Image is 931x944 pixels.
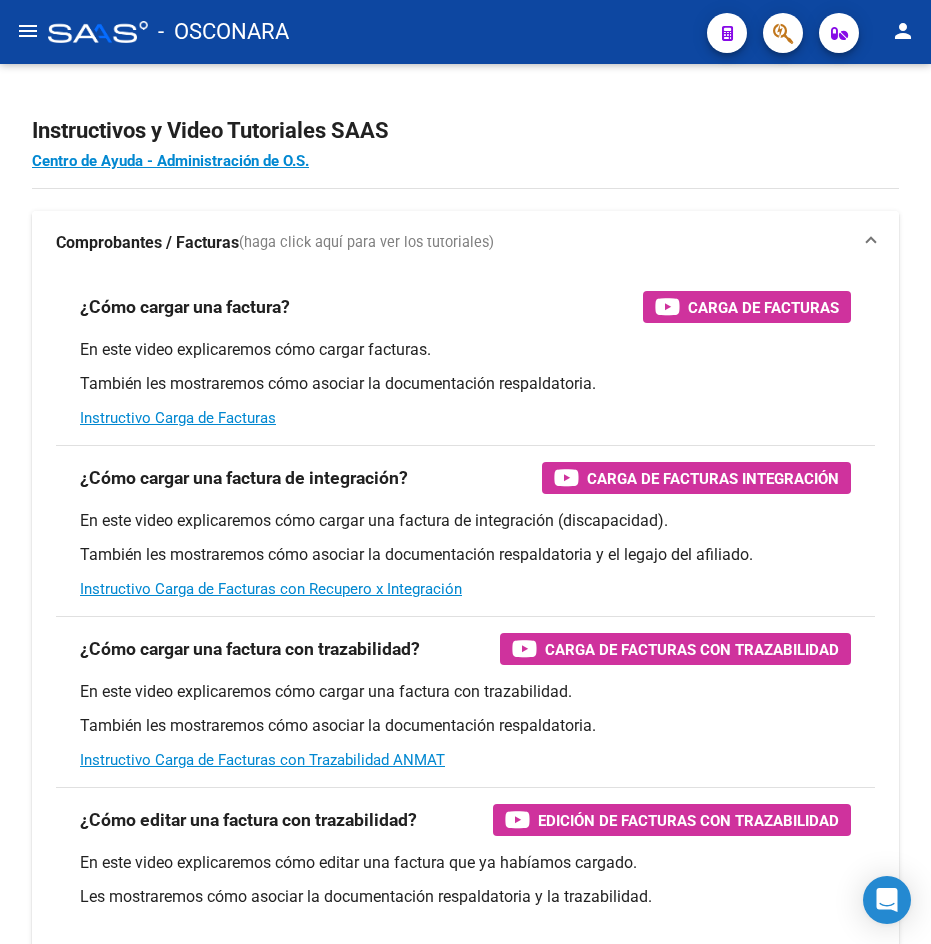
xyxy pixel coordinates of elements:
[863,876,911,924] div: Open Intercom Messenger
[587,466,839,491] span: Carga de Facturas Integración
[80,464,408,492] h3: ¿Cómo cargar una factura de integración?
[239,232,494,254] span: (haga click aquí para ver los tutoriales)
[80,681,851,703] p: En este video explicaremos cómo cargar una factura con trazabilidad.
[32,152,309,170] a: Centro de Ayuda - Administración de O.S.
[80,373,851,395] p: También les mostraremos cómo asociar la documentación respaldatoria.
[80,580,462,598] a: Instructivo Carga de Facturas con Recupero x Integración
[538,808,839,833] span: Edición de Facturas con Trazabilidad
[891,19,915,43] mat-icon: person
[80,510,851,532] p: En este video explicaremos cómo cargar una factura de integración (discapacidad).
[80,339,851,361] p: En este video explicaremos cómo cargar facturas.
[643,291,851,323] button: Carga de Facturas
[80,715,851,737] p: También les mostraremos cómo asociar la documentación respaldatoria.
[80,852,851,874] p: En este video explicaremos cómo editar una factura que ya habíamos cargado.
[80,544,851,566] p: También les mostraremos cómo asociar la documentación respaldatoria y el legajo del afiliado.
[16,19,40,43] mat-icon: menu
[80,409,276,427] a: Instructivo Carga de Facturas
[158,10,289,54] span: - OSCONARA
[56,232,239,254] strong: Comprobantes / Facturas
[80,806,417,834] h3: ¿Cómo editar una factura con trazabilidad?
[32,112,899,150] h2: Instructivos y Video Tutoriales SAAS
[80,293,290,321] h3: ¿Cómo cargar una factura?
[545,637,839,662] span: Carga de Facturas con Trazabilidad
[80,886,851,908] p: Les mostraremos cómo asociar la documentación respaldatoria y la trazabilidad.
[542,462,851,494] button: Carga de Facturas Integración
[493,804,851,836] button: Edición de Facturas con Trazabilidad
[32,211,899,275] mat-expansion-panel-header: Comprobantes / Facturas(haga click aquí para ver los tutoriales)
[500,633,851,665] button: Carga de Facturas con Trazabilidad
[80,751,445,769] a: Instructivo Carga de Facturas con Trazabilidad ANMAT
[80,635,420,663] h3: ¿Cómo cargar una factura con trazabilidad?
[688,295,839,320] span: Carga de Facturas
